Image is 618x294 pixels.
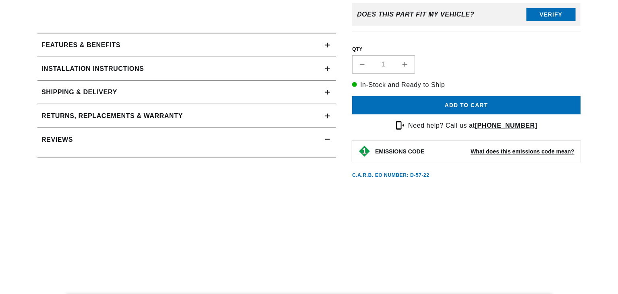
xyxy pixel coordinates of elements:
[41,40,120,50] h2: Features & Benefits
[375,148,574,155] button: EMISSIONS CODEWhat does this emissions code mean?
[375,148,424,155] strong: EMISSIONS CODE
[475,122,537,129] a: [PHONE_NUMBER]
[352,80,581,90] p: In-Stock and Ready to Ship
[37,57,336,81] summary: Installation instructions
[358,145,371,158] img: Emissions code
[352,172,429,179] p: C.A.R.B. EO Number: D-57-22
[41,135,73,145] h2: Reviews
[352,46,581,53] label: QTY
[357,11,474,18] div: Does This part fit My vehicle?
[527,8,576,21] button: Verify
[471,148,574,155] strong: What does this emissions code mean?
[352,96,581,114] button: Add to cart
[37,104,336,128] summary: Returns, Replacements & Warranty
[37,128,336,151] summary: Reviews
[41,64,144,74] h2: Installation instructions
[41,87,117,97] h2: Shipping & Delivery
[37,33,336,57] summary: Features & Benefits
[408,120,537,131] p: Need help? Call us at
[41,111,183,121] h2: Returns, Replacements & Warranty
[37,81,336,104] summary: Shipping & Delivery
